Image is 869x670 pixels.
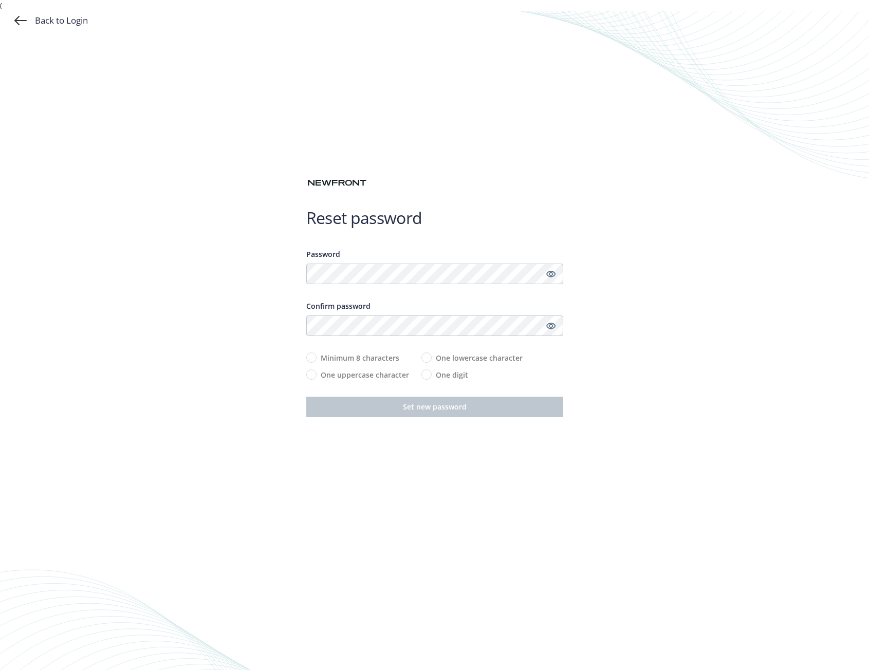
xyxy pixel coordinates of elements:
span: One lowercase character [436,352,523,363]
h1: Reset password [306,208,563,228]
span: One uppercase character [321,369,409,380]
span: Confirm password [306,301,371,311]
span: Minimum 8 characters [321,352,399,363]
span: Password [306,249,340,259]
button: Set new password [306,397,563,417]
a: Show password [545,268,557,280]
img: Newfront logo [306,177,368,189]
span: One digit [436,369,468,380]
a: Back to Login [14,14,88,27]
a: Show password [545,320,557,332]
span: Set new password [403,402,467,412]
